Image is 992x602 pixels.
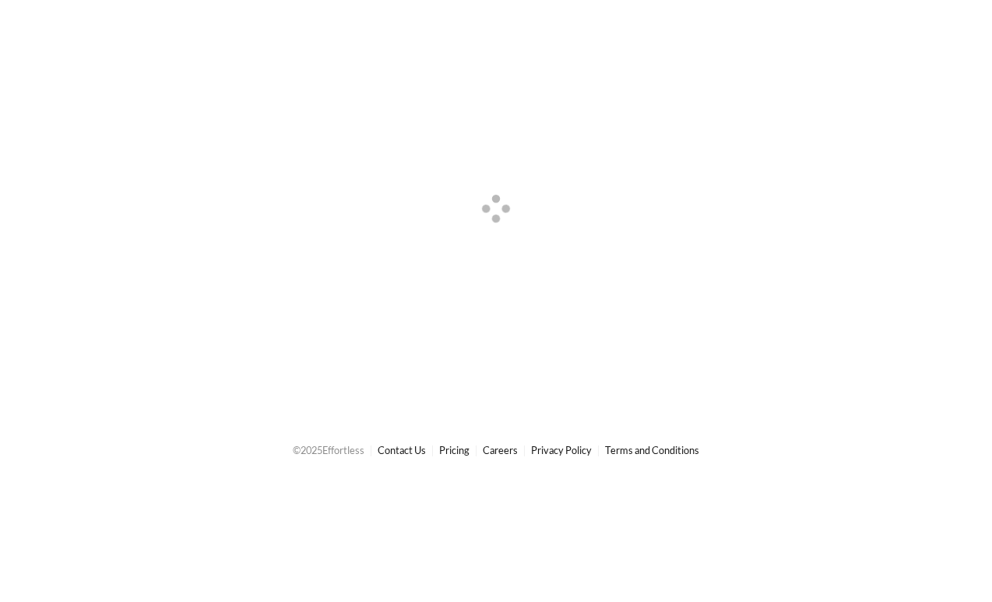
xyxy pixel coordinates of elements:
[439,444,470,456] a: Pricing
[605,444,699,456] a: Terms and Conditions
[378,444,426,456] a: Contact Us
[293,444,364,456] span: © 2025 Effortless
[531,444,592,456] a: Privacy Policy
[483,444,518,456] a: Careers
